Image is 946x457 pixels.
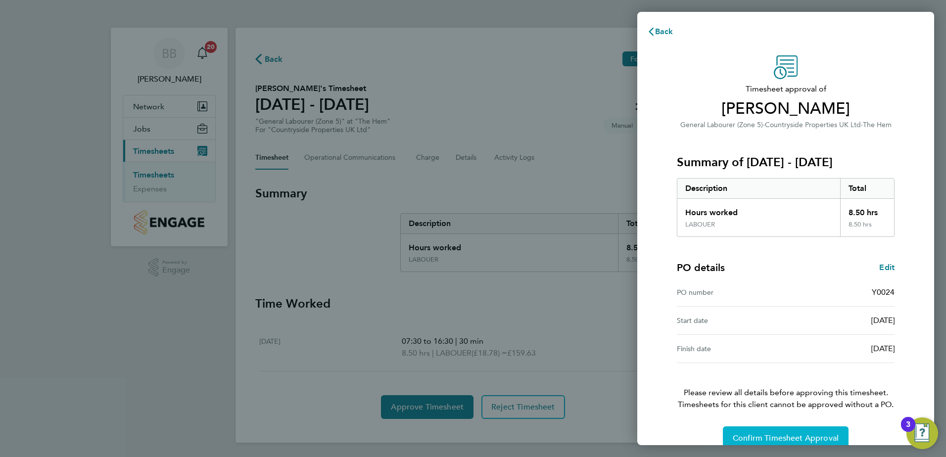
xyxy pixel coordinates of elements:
span: Countryside Properties UK Ltd [765,121,861,129]
span: Timesheet approval of [677,83,895,95]
span: Y0024 [872,287,895,297]
div: Summary of 22 - 28 Sep 2025 [677,178,895,237]
div: [DATE] [786,315,895,326]
span: The Hem [863,121,892,129]
div: [DATE] [786,343,895,355]
div: Total [840,179,895,198]
h3: Summary of [DATE] - [DATE] [677,154,895,170]
span: Back [655,27,673,36]
span: [PERSON_NAME] [677,99,895,119]
div: Start date [677,315,786,326]
a: Edit [879,262,895,274]
div: Description [677,179,840,198]
div: 8.50 hrs [840,221,895,236]
span: Timesheets for this client cannot be approved without a PO. [665,399,906,411]
span: · [763,121,765,129]
div: Hours worked [677,199,840,221]
span: · [861,121,863,129]
div: PO number [677,286,786,298]
div: 3 [906,424,910,437]
div: LABOUER [685,221,715,228]
div: Finish date [677,343,786,355]
span: Confirm Timesheet Approval [733,433,839,443]
button: Open Resource Center, 3 new notifications [906,417,938,449]
span: General Labourer (Zone 5) [680,121,763,129]
div: 8.50 hrs [840,199,895,221]
p: Please review all details before approving this timesheet. [665,363,906,411]
button: Confirm Timesheet Approval [723,426,849,450]
button: Back [637,22,683,42]
h4: PO details [677,261,725,274]
span: Edit [879,263,895,272]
